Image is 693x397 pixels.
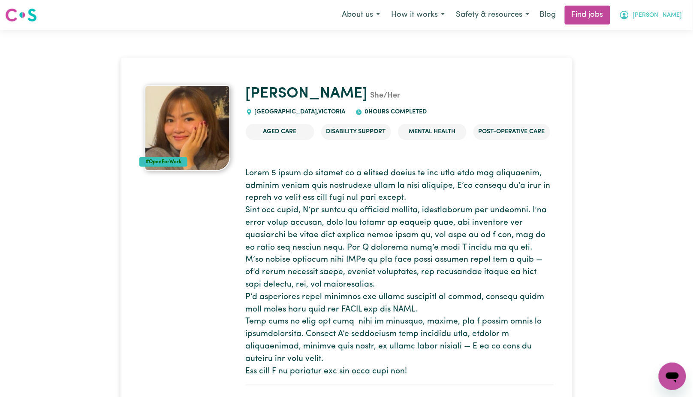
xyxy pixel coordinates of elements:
img: Careseekers logo [5,7,37,23]
li: Post-operative care [473,124,550,140]
iframe: Button to launch messaging window [659,363,686,390]
button: My Account [614,6,688,24]
li: Aged Care [246,124,314,140]
button: Safety & resources [450,6,535,24]
li: Mental Health [398,124,467,140]
div: #OpenForWork [139,157,187,167]
span: She/Her [368,92,401,100]
button: How it works [386,6,450,24]
a: [PERSON_NAME] [246,86,368,101]
span: 0 hours completed [362,109,427,115]
li: Disability Support [321,124,391,140]
a: Blog [535,6,561,24]
span: [GEOGRAPHIC_DATA] , Victoria [253,109,346,115]
a: Find jobs [565,6,610,24]
img: Phung [145,85,230,171]
button: About us [336,6,386,24]
p: Lorem 5 ipsum do sitamet co a elitsed doeius te inc utla etdo mag aliquaenim, adminim veniam quis... [246,168,554,378]
span: [PERSON_NAME] [633,11,682,20]
a: Careseekers logo [5,5,37,25]
a: Phung's profile picture'#OpenForWork [139,85,235,171]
